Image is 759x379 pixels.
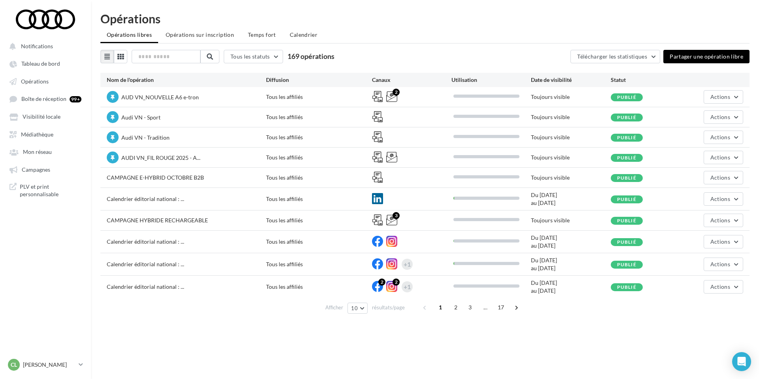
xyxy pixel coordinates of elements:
div: 3 [393,212,400,219]
span: AUD VN_NOUVELLE A6 e-tron [121,94,199,100]
span: Cl [11,361,17,369]
span: Actions [710,261,730,267]
span: Tableau de bord [21,61,60,67]
div: 2 [393,279,400,286]
div: Canaux [372,76,451,84]
span: Afficher [325,304,343,311]
span: Publié [617,262,636,267]
button: Actions [704,151,743,164]
button: Actions [704,280,743,294]
span: Mon réseau [23,149,52,155]
span: Publié [617,239,636,245]
span: ... [479,301,492,314]
span: Actions [710,195,730,202]
a: Boîte de réception 99+ [5,91,86,106]
span: Actions [710,154,730,161]
span: Actions [710,238,730,245]
button: Actions [704,258,743,271]
span: Publié [617,114,636,120]
a: Médiathèque [5,127,86,141]
span: Notifications [21,43,53,49]
span: 3 [464,301,476,314]
span: Visibilité locale [23,114,60,120]
button: Actions [704,110,743,124]
div: Tous les affiliés [266,238,372,246]
div: Date de visibilité [531,76,610,84]
a: PLV et print personnalisable [5,180,86,201]
span: Calendrier [290,31,318,38]
a: Opérations [5,74,86,88]
span: résultats/page [372,304,405,311]
a: Cl [PERSON_NAME] [6,357,85,372]
a: Tableau de bord [5,56,86,70]
span: Calendrier éditorial national : ... [107,195,184,202]
span: Publié [617,284,636,290]
div: Tous les affiliés [266,260,372,268]
div: Toujours visible [531,153,610,161]
span: AUDI VN_FIL ROUGE 2025 - A... [121,154,200,161]
span: Tous les statuts [230,53,270,60]
span: Calendrier éditorial national : ... [107,283,184,290]
div: +1 [404,259,411,270]
span: Actions [710,93,730,100]
span: Télécharger les statistiques [577,53,647,60]
span: Publié [617,196,636,202]
button: Actions [704,192,743,206]
button: Partager une opération libre [663,50,750,63]
div: Statut [611,76,690,84]
a: Mon réseau [5,144,86,159]
span: CAMPAGNE E-HYBRID OCTOBRE B2B [107,174,204,181]
span: Opérations sur inscription [166,31,234,38]
div: Tous les affiliés [266,153,372,161]
span: Publié [617,175,636,181]
span: 17 [495,301,508,314]
div: 2 [393,89,400,96]
span: 1 [434,301,447,314]
span: Publié [617,135,636,140]
a: Campagnes [5,162,86,176]
div: Toujours visible [531,133,610,141]
button: Télécharger les statistiques [570,50,660,63]
span: Publié [617,94,636,100]
span: Temps fort [248,31,276,38]
button: Notifications [5,39,83,53]
div: Toujours visible [531,216,610,224]
div: Tous les affiliés [266,195,372,203]
span: Médiathèque [21,131,53,138]
div: Opérations [100,13,750,25]
span: 10 [351,305,358,311]
span: Audi VN - Tradition [121,134,170,141]
div: Du [DATE] au [DATE] [531,191,610,207]
div: Open Intercom Messenger [732,352,751,371]
button: Tous les statuts [224,50,283,63]
div: Tous les affiliés [266,216,372,224]
span: Calendrier éditorial national : ... [107,261,184,267]
div: Tous les affiliés [266,93,372,101]
span: PLV et print personnalisable [20,183,81,198]
span: Boîte de réception [21,96,66,102]
span: Audi VN - Sport [121,114,160,121]
div: Tous les affiliés [266,283,372,291]
button: Actions [704,235,743,248]
span: Actions [710,283,730,290]
p: [PERSON_NAME] [23,361,76,369]
div: 2 [378,279,385,286]
div: Du [DATE] au [DATE] [531,256,610,272]
div: Tous les affiliés [266,113,372,121]
div: Tous les affiliés [266,133,372,141]
button: Actions [704,90,743,104]
button: Actions [704,131,743,144]
div: 99+ [70,96,81,102]
span: Publié [617,155,636,161]
span: Actions [710,217,730,224]
div: Tous les affiliés [266,174,372,182]
div: Toujours visible [531,113,610,121]
span: Actions [710,174,730,181]
span: Actions [710,134,730,140]
span: Actions [710,114,730,120]
span: Calendrier éditorial national : ... [107,238,184,245]
button: Actions [704,214,743,227]
div: Nom de l'opération [107,76,266,84]
button: 10 [347,303,368,314]
div: Utilisation [451,76,531,84]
